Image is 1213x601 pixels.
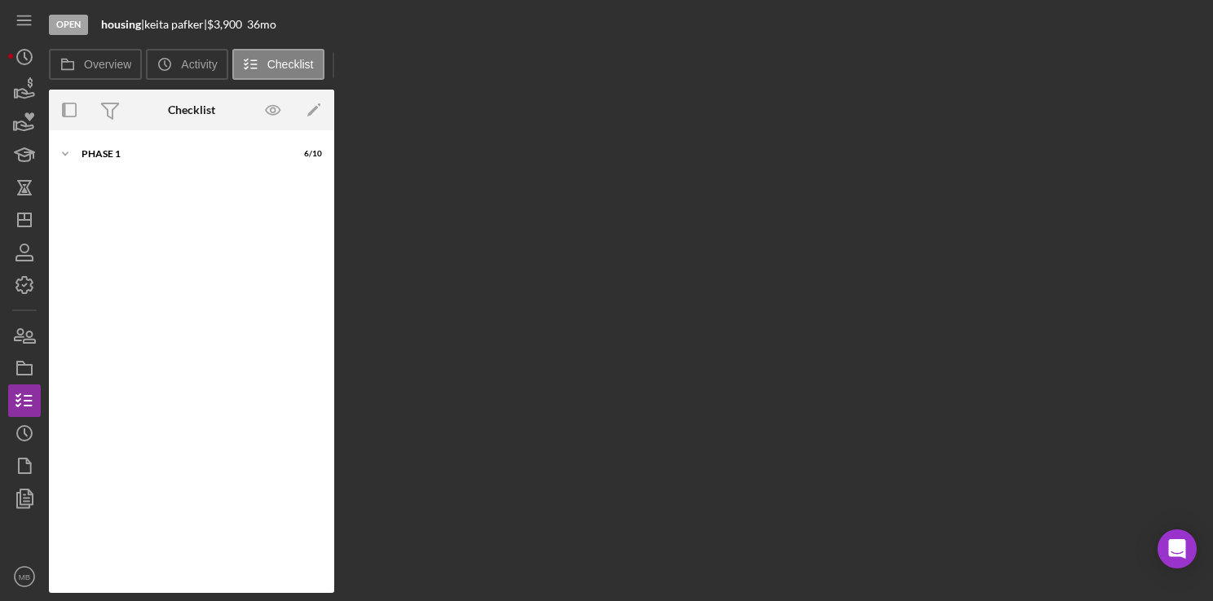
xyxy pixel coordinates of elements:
[101,18,144,31] div: |
[82,149,281,159] div: Phase 1
[1158,529,1197,568] div: Open Intercom Messenger
[19,572,30,581] text: MB
[181,58,217,71] label: Activity
[84,58,131,71] label: Overview
[207,17,242,31] span: $3,900
[144,18,207,31] div: keita pafker |
[8,560,41,593] button: MB
[267,58,314,71] label: Checklist
[247,18,276,31] div: 36 mo
[49,15,88,35] div: Open
[101,17,141,31] b: housing
[146,49,227,80] button: Activity
[49,49,142,80] button: Overview
[293,149,322,159] div: 6 / 10
[232,49,324,80] button: Checklist
[168,103,215,116] div: Checklist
